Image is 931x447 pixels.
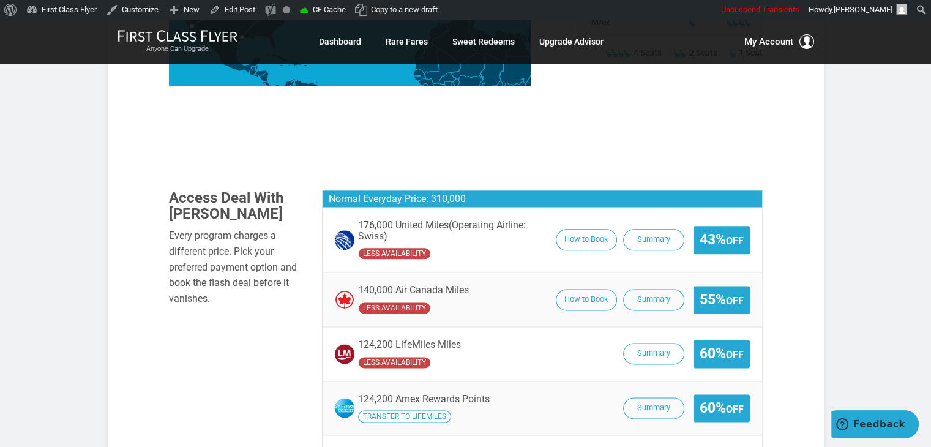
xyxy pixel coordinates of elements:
[726,295,744,307] small: Off
[118,29,237,42] img: First Class Flyer
[118,45,237,53] small: Anyone Can Upgrade
[556,289,617,310] button: How to Book
[413,69,426,78] path: Senegal
[700,400,744,416] span: 60%
[358,393,490,405] span: 124,200 Amex Rewards Points
[304,64,307,66] path: Puerto Rico
[255,64,258,70] path: Belize
[556,229,617,250] button: How to Book
[700,292,744,307] span: 55%
[259,72,269,82] path: Nicaragua
[439,72,455,84] path: Burkina Faso
[358,247,431,260] span: United has undefined availability seats availability compared to the operating carrier.
[315,81,318,83] path: Trinidad and Tobago
[726,235,744,247] small: Off
[726,404,744,415] small: Off
[358,285,469,296] span: 140,000 Air Canada Miles
[358,356,431,369] span: LifeMiles has undefined availability seats availability compared to the operating carrier.
[623,289,684,310] button: Summary
[623,229,684,250] button: Summary
[834,5,892,14] span: [PERSON_NAME]
[831,410,919,441] iframe: Opens a widget where you can find more information
[452,53,486,80] path: Niger
[452,31,515,53] a: Sweet Redeems
[499,56,535,86] path: Sudan
[358,220,550,241] span: 176,000 United Miles
[358,410,451,423] span: Transfer your Amex Rewards Points to LifeMiles
[358,219,526,242] span: (Operating Airline: Swiss)
[623,343,684,364] button: Summary
[422,83,428,91] path: Sierra Leone
[249,66,258,75] path: Guatemala
[269,84,282,89] path: Panama
[255,70,269,77] path: Honduras
[700,232,744,247] span: 43%
[293,61,301,67] path: Dominican Republic
[414,75,421,77] path: Gambia
[414,77,421,81] path: Guinea-Bissau
[279,64,284,66] path: Jamaica
[539,31,604,53] a: Upgrade Advisor
[118,29,237,54] a: First Class FlyerAnyone Can Upgrade
[253,73,258,77] path: El Salvador
[323,190,762,208] h3: Normal Everyday Price: 310,000
[452,78,459,92] path: Benin
[288,61,294,65] path: Haiti
[169,228,304,306] div: Every program charges a different price. Pick your preferred payment option and book the flash de...
[319,31,361,53] a: Dashboard
[721,5,799,14] span: Unsuspend Transients
[358,302,431,314] span: Air Canada has undefined availability seats availability compared to the operating carrier.
[726,349,744,361] small: Off
[386,31,428,53] a: Rare Fares
[444,81,453,95] path: Ghana
[424,49,460,83] path: Mali
[263,81,270,88] path: Costa Rica
[623,397,684,419] button: Summary
[169,190,304,222] h3: Access Deal With [PERSON_NAME]
[457,75,483,96] path: Nigeria
[480,53,503,89] path: Chad
[744,34,814,49] button: My Account
[744,34,793,49] span: My Account
[451,81,455,92] path: Togo
[358,339,461,350] span: 124,200 LifeMiles Miles
[700,346,744,361] span: 60%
